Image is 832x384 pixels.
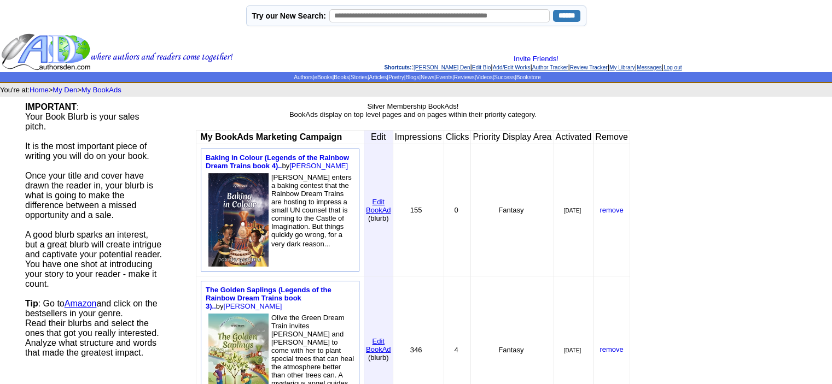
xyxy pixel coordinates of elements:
[455,206,458,214] font: 0
[289,162,348,170] a: [PERSON_NAME]
[369,74,387,80] a: Articles
[235,55,831,71] div: : | | | | | | |
[366,197,391,214] a: EditBookAd
[498,346,523,354] font: Fantasy
[30,86,49,94] a: Home
[289,102,537,119] font: Silver Membership BookAds! BookAds display on top level pages and on pages within their priority ...
[664,64,682,70] a: Log out
[410,206,422,214] font: 155
[564,208,581,214] font: [DATE]
[368,214,389,222] font: (blurb)
[600,206,623,214] a: remove
[556,132,592,141] font: Activated
[25,102,77,111] b: IMPORTANT
[200,132,342,141] b: My BookAds Marketing Campaign
[446,132,469,141] font: Clicks
[609,64,635,70] a: My Library
[473,132,551,141] font: Priority Display Area
[494,74,515,80] a: Success
[366,337,391,353] font: Edit BookAd
[53,86,77,94] a: My Den
[366,198,391,214] font: Edit BookAd
[206,153,349,170] font: by
[25,299,38,308] b: Tip
[410,346,422,354] font: 346
[65,299,97,308] a: Amazon
[206,153,349,170] a: Baking in Colour (Legends of the Rainbow Dream Trains book 4)..
[454,74,475,80] a: Reviews
[384,64,411,70] span: Shortcuts:
[208,173,269,267] img: 80795.jpeg
[334,74,349,80] a: Books
[476,74,492,80] a: Videos
[371,132,386,141] font: Edit
[206,286,331,310] font: by
[472,64,491,70] a: Edit Bio
[595,132,628,141] font: Remove
[405,74,419,80] a: Blogs
[395,132,442,141] font: Impressions
[421,74,434,80] a: News
[455,346,458,354] font: 4
[564,347,581,353] font: [DATE]
[25,102,162,357] font: : Your Book Blurb is your sales pitch. It is the most important piece of writing you will do on y...
[368,353,389,362] font: (blurb)
[493,64,531,70] a: Add/Edit Works
[82,86,121,94] a: My BookAds
[206,286,331,310] a: The Golden Saplings (Legends of the Rainbow Dream Trains book 3)..
[436,74,453,80] a: Events
[224,302,282,310] a: [PERSON_NAME]
[388,74,404,80] a: Poetry
[637,64,662,70] a: Messages
[1,33,233,71] img: header_logo2.gif
[570,64,608,70] a: Review Tracker
[314,74,332,80] a: eBooks
[532,64,568,70] a: Author Tracker
[366,336,391,353] a: EditBookAd
[351,74,368,80] a: Stories
[514,55,558,63] a: Invite Friends!
[252,11,326,20] label: Try our New Search:
[600,345,623,353] a: remove
[516,74,541,80] a: Bookstore
[271,173,352,248] font: [PERSON_NAME] enters a baking contest that the Rainbow Dream Trains are hosting to impress a smal...
[414,64,470,70] a: [PERSON_NAME] Den
[294,74,312,80] a: Authors
[498,206,523,214] font: Fantasy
